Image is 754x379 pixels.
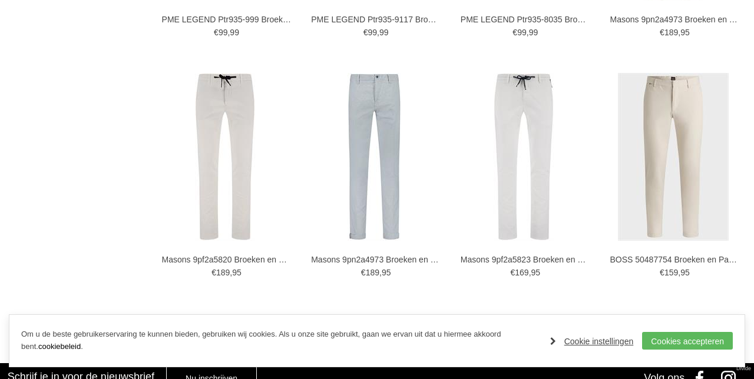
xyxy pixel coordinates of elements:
[368,28,378,37] span: 99
[660,28,664,37] span: €
[216,268,230,277] span: 189
[214,28,219,37] span: €
[461,254,590,265] a: Masons 9pf2a5823 Broeken en Pantalons
[618,73,729,241] img: BOSS 50487754 Broeken en Pantalons
[550,333,634,350] a: Cookie instellingen
[361,268,366,277] span: €
[664,28,678,37] span: 189
[230,268,232,277] span: ,
[38,342,81,351] a: cookiebeleid
[348,73,401,241] img: Masons 9pn2a4973 Broeken en Pantalons
[610,14,739,25] a: Masons 9pn2a4973 Broeken en Pantalons
[230,28,239,37] span: 99
[162,254,292,265] a: Masons 9pf2a5820 Broeken en Pantalons
[461,14,590,25] a: PME LEGEND Ptr935-8035 Broeken en Pantalons
[678,268,680,277] span: ,
[664,268,678,277] span: 159
[529,28,538,37] span: 99
[162,14,292,25] a: PME LEGEND Ptr935-999 Broeken en Pantalons
[680,268,690,277] span: 95
[379,268,382,277] span: ,
[21,328,538,353] p: Om u de beste gebruikerservaring te kunnen bieden, gebruiken wij cookies. Als u onze site gebruik...
[642,332,733,350] a: Cookies accepteren
[517,28,527,37] span: 99
[195,73,255,241] img: Masons 9pf2a5820 Broeken en Pantalons
[610,254,739,265] a: BOSS 50487754 Broeken en Pantalons
[529,268,531,277] span: ,
[527,28,529,37] span: ,
[379,28,389,37] span: 99
[736,361,751,376] a: Divide
[366,268,379,277] span: 189
[680,28,690,37] span: 95
[382,268,391,277] span: 95
[660,268,664,277] span: €
[219,28,228,37] span: 99
[311,254,441,265] a: Masons 9pn2a4973 Broeken en Pantalons
[377,28,379,37] span: ,
[494,73,554,241] img: Masons 9pf2a5823 Broeken en Pantalons
[512,28,517,37] span: €
[678,28,680,37] span: ,
[211,268,216,277] span: €
[232,268,242,277] span: 95
[227,28,230,37] span: ,
[311,14,441,25] a: PME LEGEND Ptr935-9117 Broeken en Pantalons
[515,268,528,277] span: 169
[531,268,541,277] span: 95
[363,28,368,37] span: €
[510,268,515,277] span: €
